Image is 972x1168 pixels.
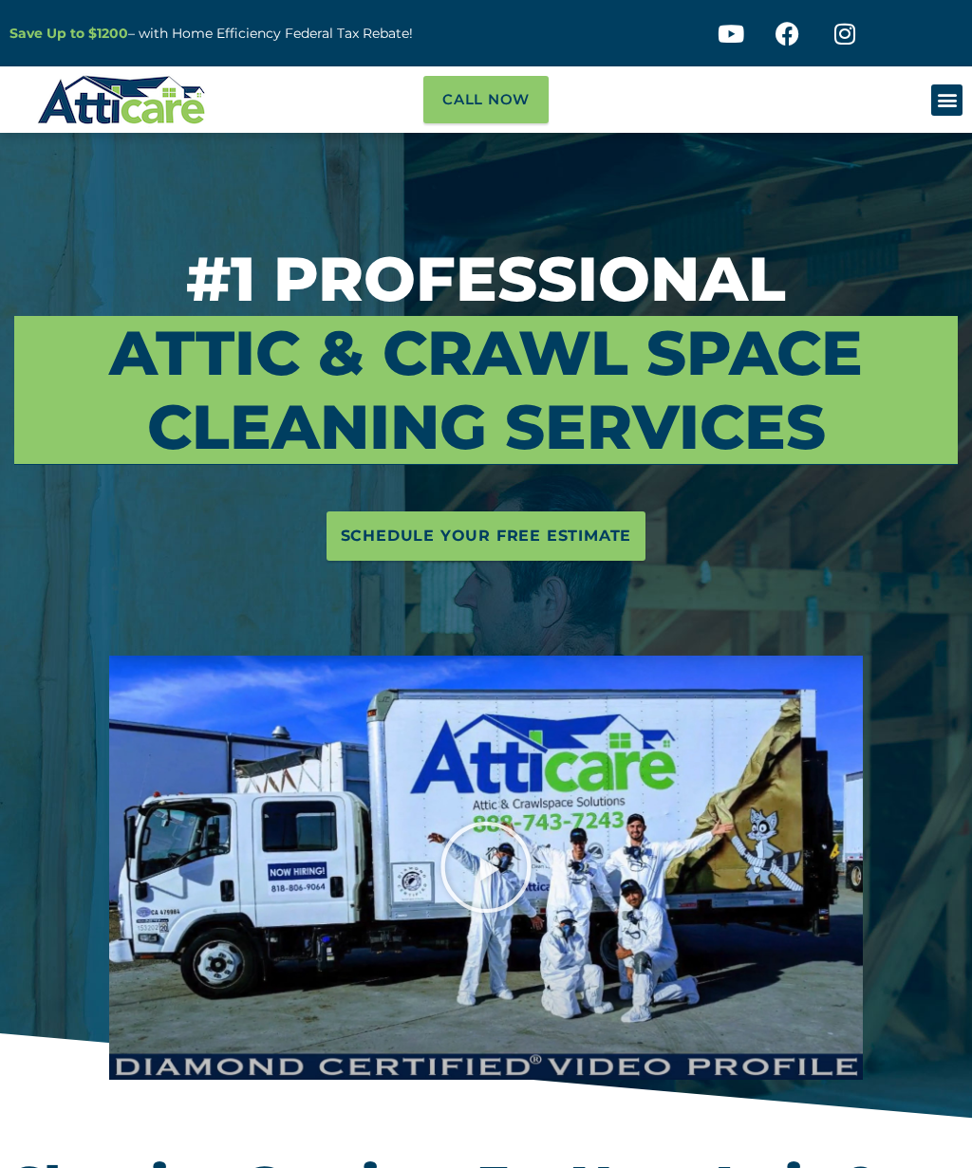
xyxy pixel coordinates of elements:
div: Menu Toggle [931,84,963,116]
span: Schedule Your Free Estimate [341,521,632,551]
h3: #1 Professional [14,242,958,464]
div: Play Video [439,820,533,915]
a: Call Now [423,76,549,123]
span: Attic & Crawl Space Cleaning Services [14,316,958,464]
span: Call Now [442,85,530,114]
p: – with Home Efficiency Federal Tax Rebate! [9,23,477,45]
a: Schedule Your Free Estimate [327,511,646,561]
a: Save Up to $1200 [9,25,128,42]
